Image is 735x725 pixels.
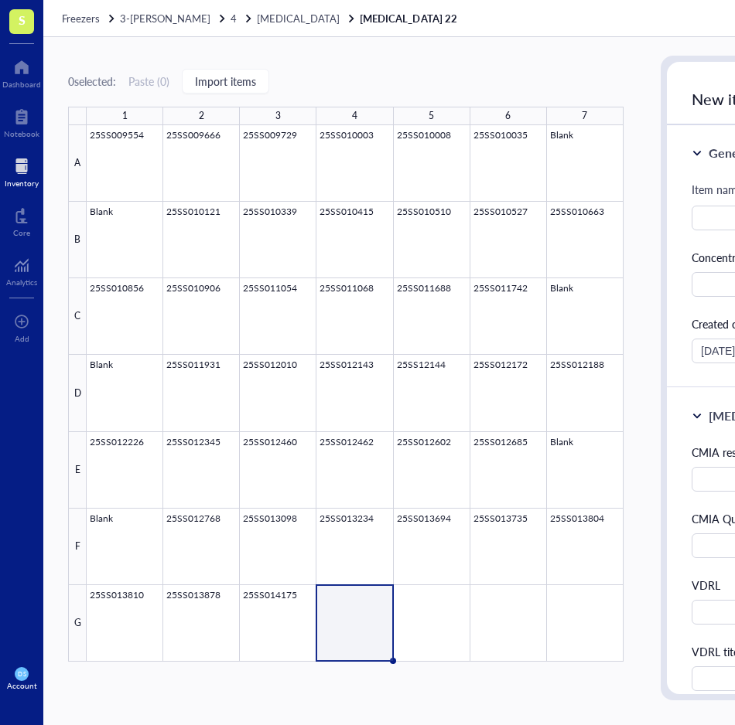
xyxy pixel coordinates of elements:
[4,129,39,138] div: Notebook
[120,12,227,26] a: 3-[PERSON_NAME]
[13,203,30,237] a: Core
[122,107,128,125] div: 1
[68,278,87,355] div: C
[68,585,87,662] div: G
[62,11,100,26] span: Freezers
[68,73,116,90] div: 0 selected:
[6,253,37,287] a: Analytics
[4,104,39,138] a: Notebook
[231,11,237,26] span: 4
[360,12,460,26] a: [MEDICAL_DATA] 22
[68,125,87,202] div: A
[275,107,281,125] div: 3
[68,432,87,509] div: E
[182,69,269,94] button: Import items
[231,12,357,26] a: 4[MEDICAL_DATA]
[5,154,39,188] a: Inventory
[68,355,87,431] div: D
[505,107,511,125] div: 6
[19,10,26,29] span: S
[68,509,87,585] div: F
[195,75,256,87] span: Import items
[352,107,357,125] div: 4
[7,681,37,690] div: Account
[5,179,39,188] div: Inventory
[15,334,29,343] div: Add
[18,670,26,677] span: DS
[13,228,30,237] div: Core
[68,202,87,278] div: B
[429,107,434,125] div: 5
[120,11,210,26] span: 3-[PERSON_NAME]
[62,12,117,26] a: Freezers
[128,69,169,94] button: Paste (0)
[257,11,340,26] span: [MEDICAL_DATA]
[6,277,37,287] div: Analytics
[2,80,41,89] div: Dashboard
[2,55,41,89] a: Dashboard
[582,107,587,125] div: 7
[199,107,204,125] div: 2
